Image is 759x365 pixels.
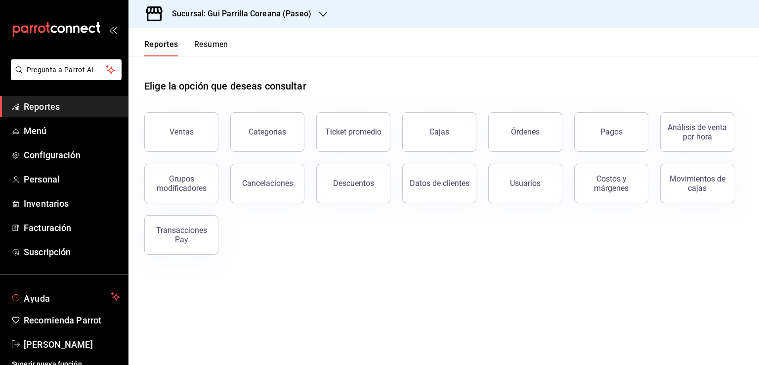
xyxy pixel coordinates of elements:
[402,112,476,152] a: Cajas
[230,164,304,203] button: Cancelaciones
[24,124,120,137] span: Menú
[511,127,540,137] div: Órdenes
[510,179,541,188] div: Usuarios
[429,126,450,138] div: Cajas
[581,174,642,193] div: Costos y márgenes
[488,112,562,152] button: Órdenes
[24,291,107,303] span: Ayuda
[27,65,106,75] span: Pregunta a Parrot AI
[24,338,120,351] span: [PERSON_NAME]
[574,164,648,203] button: Costos y márgenes
[488,164,562,203] button: Usuarios
[600,127,623,137] div: Pagos
[194,40,228,56] button: Resumen
[667,123,728,141] div: Análisis de venta por hora
[109,26,117,34] button: open_drawer_menu
[151,174,212,193] div: Grupos modificadores
[169,127,194,137] div: Ventas
[402,164,476,203] button: Datos de clientes
[144,79,306,93] h1: Elige la opción que deseas consultar
[660,112,734,152] button: Análisis de venta por hora
[11,59,122,80] button: Pregunta a Parrot AI
[24,314,120,327] span: Recomienda Parrot
[316,112,390,152] button: Ticket promedio
[164,8,311,20] h3: Sucursal: Gui Parrilla Coreana (Paseo)
[24,173,120,186] span: Personal
[410,179,469,188] div: Datos de clientes
[151,226,212,244] div: Transacciones Pay
[333,179,374,188] div: Descuentos
[24,221,120,234] span: Facturación
[574,112,648,152] button: Pagos
[24,100,120,113] span: Reportes
[660,164,734,203] button: Movimientos de cajas
[230,112,304,152] button: Categorías
[144,40,178,56] button: Reportes
[325,127,381,137] div: Ticket promedio
[24,197,120,210] span: Inventarios
[242,179,293,188] div: Cancelaciones
[667,174,728,193] div: Movimientos de cajas
[144,112,218,152] button: Ventas
[144,164,218,203] button: Grupos modificadores
[316,164,390,203] button: Descuentos
[144,215,218,255] button: Transacciones Pay
[24,148,120,162] span: Configuración
[24,245,120,259] span: Suscripción
[7,72,122,82] a: Pregunta a Parrot AI
[144,40,228,56] div: navigation tabs
[249,127,286,137] div: Categorías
